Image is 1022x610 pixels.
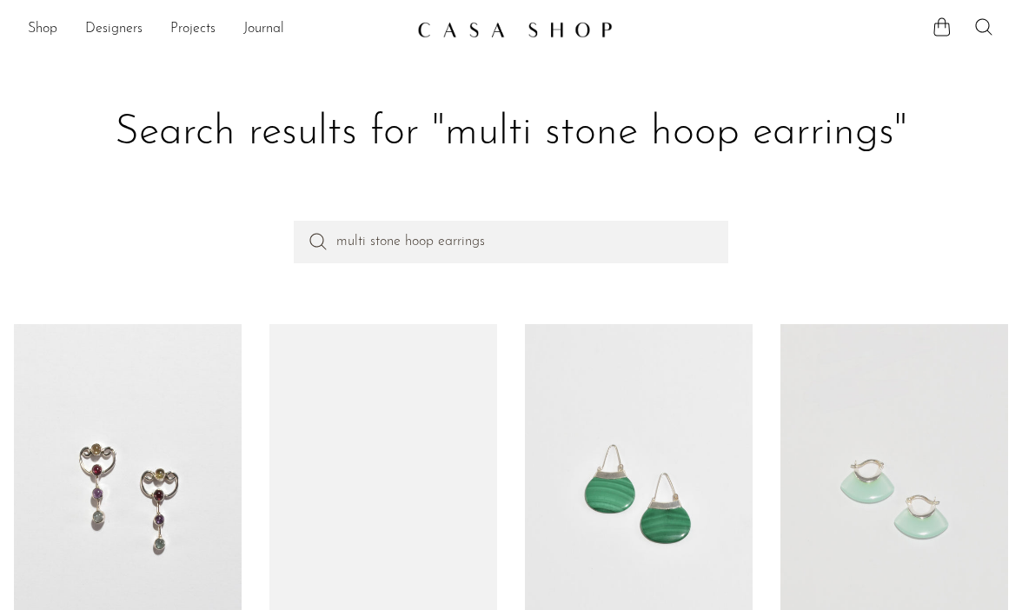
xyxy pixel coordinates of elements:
[85,18,143,41] a: Designers
[243,18,284,41] a: Journal
[28,18,57,41] a: Shop
[294,221,728,262] input: Perform a search
[28,15,403,44] nav: Desktop navigation
[28,106,994,160] h1: Search results for "multi stone hoop earrings"
[28,15,403,44] ul: NEW HEADER MENU
[170,18,216,41] a: Projects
